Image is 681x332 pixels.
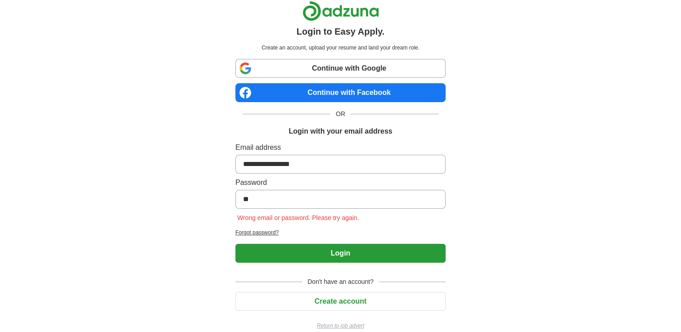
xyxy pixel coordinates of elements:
h1: Login to Easy Apply. [297,25,385,38]
label: Email address [235,142,446,153]
img: Adzuna logo [302,1,379,21]
a: Forgot password? [235,229,446,237]
a: Create account [235,297,446,305]
a: Return to job advert [235,322,446,330]
span: Don't have an account? [302,277,379,287]
h1: Login with your email address [289,126,392,137]
button: Login [235,244,446,263]
span: Wrong email or password. Please try again. [235,214,361,221]
a: Continue with Google [235,59,446,78]
button: Create account [235,292,446,311]
a: Continue with Facebook [235,83,446,102]
label: Password [235,177,446,188]
p: Create an account, upload your resume and land your dream role. [237,44,444,52]
span: OR [330,109,351,119]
